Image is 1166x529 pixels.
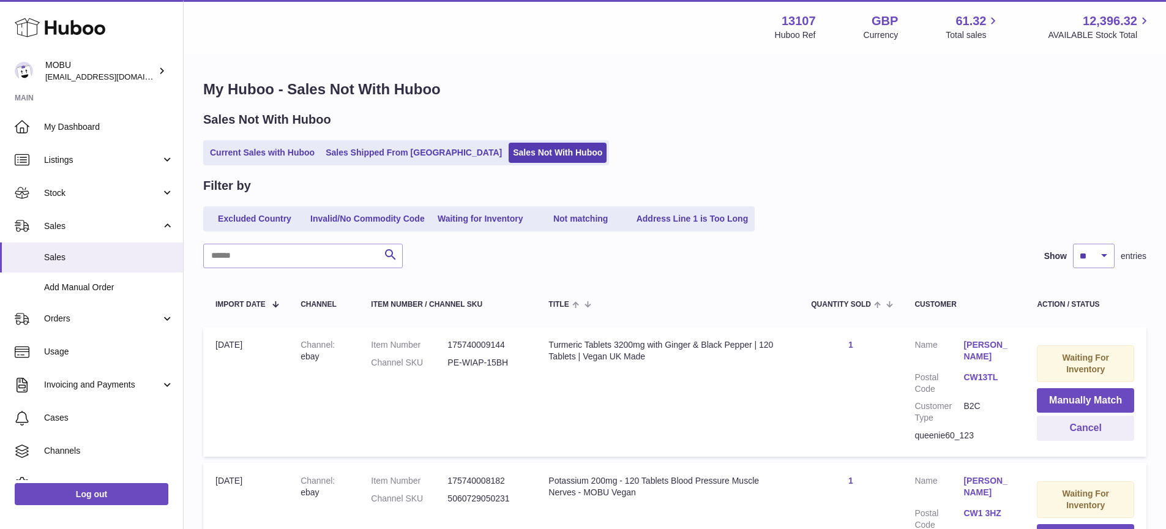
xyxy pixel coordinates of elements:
dt: Name [914,475,963,501]
strong: Channel [301,476,335,486]
span: Add Manual Order [44,282,174,293]
span: entries [1121,250,1146,262]
strong: 13107 [782,13,816,29]
dt: Item Number [371,475,447,487]
dd: PE-WIAP-15BH [447,357,524,369]
h2: Filter by [203,178,251,194]
div: ebay [301,475,346,498]
a: Excluded Country [206,209,304,229]
a: 61.32 Total sales [946,13,1000,41]
strong: Waiting For Inventory [1062,489,1108,510]
strong: Waiting For Inventory [1062,353,1108,374]
h2: Sales Not With Huboo [203,111,331,128]
h1: My Huboo - Sales Not With Huboo [203,80,1146,99]
a: 12,396.32 AVAILABLE Stock Total [1048,13,1151,41]
a: CW1 3HZ [963,508,1012,519]
div: Channel [301,301,346,309]
a: CW13TL [963,372,1012,383]
div: ebay [301,339,346,362]
div: Action / Status [1037,301,1134,309]
div: queenie60_123 [914,430,1012,441]
span: Import date [215,301,266,309]
dt: Channel SKU [371,493,447,505]
a: Not matching [532,209,630,229]
button: Manually Match [1037,388,1134,413]
a: 1 [848,476,853,486]
div: Item Number / Channel SKU [371,301,524,309]
span: Channels [44,445,174,457]
span: Cases [44,412,174,424]
div: Potassium 200mg - 120 Tablets Blood Pressure Muscle Nerves - MOBU Vegan [548,475,787,498]
img: mo@mobu.co.uk [15,62,33,80]
span: 12,396.32 [1083,13,1137,29]
span: 61.32 [955,13,986,29]
a: Sales Not With Huboo [509,143,607,163]
span: AVAILABLE Stock Total [1048,29,1151,41]
div: MOBU [45,59,155,83]
a: Waiting for Inventory [432,209,529,229]
a: [PERSON_NAME] [963,339,1012,362]
dd: 175740008182 [447,475,524,487]
a: Sales Shipped From [GEOGRAPHIC_DATA] [321,143,506,163]
a: Current Sales with Huboo [206,143,319,163]
strong: Channel [301,340,335,350]
span: Settings [44,478,174,490]
span: Sales [44,220,161,232]
a: 1 [848,340,853,350]
dt: Item Number [371,339,447,351]
span: Stock [44,187,161,199]
div: Currency [864,29,899,41]
dd: B2C [963,400,1012,424]
span: My Dashboard [44,121,174,133]
dt: Customer Type [914,400,963,424]
button: Cancel [1037,416,1134,441]
dd: 5060729050231 [447,493,524,505]
a: Log out [15,483,168,505]
div: Turmeric Tablets 3200mg with Ginger & Black Pepper | 120 Tablets | Vegan UK Made [548,339,787,362]
div: Customer [914,301,1012,309]
span: Listings [44,154,161,166]
span: [EMAIL_ADDRESS][DOMAIN_NAME] [45,72,180,81]
td: [DATE] [203,327,288,457]
span: Usage [44,346,174,358]
dt: Name [914,339,963,366]
dt: Postal Code [914,372,963,395]
a: Address Line 1 is Too Long [632,209,753,229]
dt: Channel SKU [371,357,447,369]
a: Invalid/No Commodity Code [306,209,429,229]
div: Huboo Ref [775,29,816,41]
span: Invoicing and Payments [44,379,161,391]
span: Sales [44,252,174,263]
span: Orders [44,313,161,325]
span: Title [548,301,569,309]
a: [PERSON_NAME] [963,475,1012,498]
label: Show [1044,250,1067,262]
dd: 175740009144 [447,339,524,351]
span: Total sales [946,29,1000,41]
span: Quantity Sold [811,301,871,309]
strong: GBP [872,13,898,29]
